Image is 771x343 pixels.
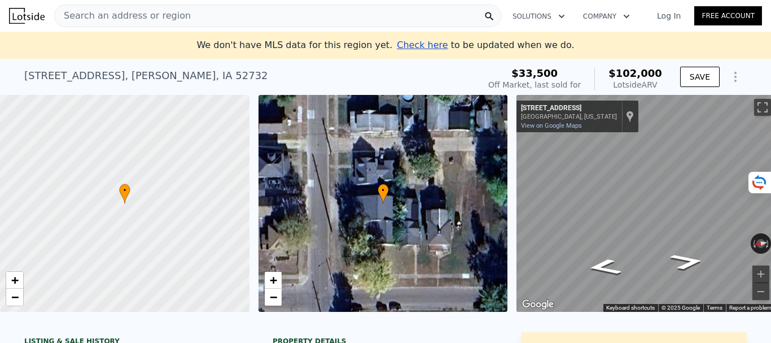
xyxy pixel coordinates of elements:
button: Rotate counterclockwise [751,233,757,254]
button: Show Options [724,66,747,88]
button: Zoom out [752,283,769,300]
div: We don't have MLS data for this region yet. [196,38,574,52]
span: • [119,185,130,196]
a: Zoom out [6,289,23,306]
span: Check here [397,40,448,50]
div: [STREET_ADDRESS] , [PERSON_NAME] , IA 52732 [24,68,268,84]
span: $102,000 [608,67,662,79]
a: Free Account [694,6,762,25]
a: Terms (opens in new tab) [707,305,722,311]
div: Off Market, last sold for [488,79,581,90]
span: − [11,290,19,304]
button: Zoom in [752,266,769,283]
path: Go North, S 6th St [572,255,636,279]
path: Go South, S 6th St [655,249,719,273]
div: to be updated when we do. [397,38,574,52]
button: Rotate clockwise [765,233,771,254]
span: + [11,273,19,287]
a: Zoom out [265,289,282,306]
a: Zoom in [265,272,282,289]
button: Toggle fullscreen view [754,99,771,116]
div: • [119,184,130,203]
span: © 2025 Google [662,305,700,311]
span: − [269,290,277,304]
span: + [269,273,277,287]
button: Company [574,6,639,27]
span: $33,500 [511,67,558,79]
a: Zoom in [6,272,23,289]
div: [STREET_ADDRESS] [521,104,617,113]
div: Lotside ARV [608,79,662,90]
a: Show location on map [626,110,634,123]
img: Google [519,297,557,312]
a: View on Google Maps [521,122,582,129]
button: Solutions [503,6,574,27]
button: Keyboard shortcuts [606,304,655,312]
a: Open this area in Google Maps (opens a new window) [519,297,557,312]
img: Lotside [9,8,45,24]
span: • [378,185,389,196]
div: [GEOGRAPHIC_DATA], [US_STATE] [521,113,617,120]
div: • [378,184,389,203]
a: Log In [643,10,694,21]
span: Search an address or region [55,9,191,23]
button: SAVE [680,67,720,87]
